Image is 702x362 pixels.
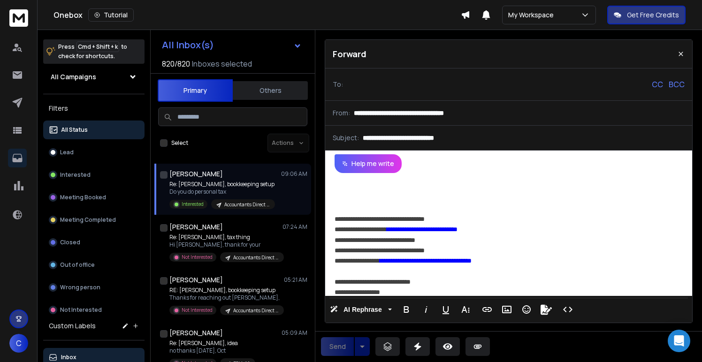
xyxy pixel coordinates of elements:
p: Do you do personal tax [169,188,275,196]
button: Others [233,80,308,101]
button: Meeting Completed [43,211,145,229]
p: Re: [PERSON_NAME], tax thing [169,234,282,241]
button: Italic (⌘I) [417,300,435,319]
p: To: [333,80,343,89]
p: Hi [PERSON_NAME], thank for your [169,241,282,249]
button: Get Free Credits [607,6,686,24]
button: Insert Link (⌘K) [478,300,496,319]
button: Primary [158,79,233,102]
button: Insert Image (⌘P) [498,300,516,319]
p: Meeting Completed [60,216,116,224]
p: Not Interested [60,306,102,314]
p: 05:09 AM [282,329,307,337]
button: Out of office [43,256,145,274]
span: Cmd + Shift + k [76,41,119,52]
button: All Inbox(s) [154,36,309,54]
p: Accountants Direct #1 | AI [224,201,269,208]
button: Emoticons [518,300,535,319]
h1: [PERSON_NAME] [169,222,223,232]
div: Open Intercom Messenger [668,330,690,352]
p: Meeting Booked [60,194,106,201]
p: CC [652,79,663,90]
button: Closed [43,233,145,252]
button: Underline (⌘U) [437,300,455,319]
h1: [PERSON_NAME] [169,169,223,179]
button: Tutorial [88,8,134,22]
h3: Inboxes selected [192,58,252,69]
p: Not Interested [182,307,213,314]
div: Onebox [53,8,461,22]
p: Accountants Direct #1 | AI [233,307,278,314]
h1: All Campaigns [51,72,96,82]
button: Interested [43,166,145,184]
p: Re: [PERSON_NAME], bookkeeping setup [169,181,275,188]
p: Accountants Direct #1 | AI [233,254,278,261]
p: Not Interested [182,254,213,261]
p: BCC [669,79,685,90]
p: Re: [PERSON_NAME], idea [169,339,255,347]
p: RE: [PERSON_NAME], bookkeeping setup [169,287,282,294]
button: Help me write [335,154,402,173]
p: Interested [60,171,91,179]
p: 05:21 AM [284,276,307,284]
button: C [9,334,28,353]
p: Lead [60,149,74,156]
h1: [PERSON_NAME] [169,328,223,338]
button: Code View [559,300,577,319]
h1: All Inbox(s) [162,40,214,50]
p: Thanks for reaching out [PERSON_NAME], [169,294,282,302]
button: Bold (⌘B) [397,300,415,319]
p: Press to check for shortcuts. [58,42,127,61]
p: My Workspace [508,10,557,20]
p: Wrong person [60,284,100,291]
p: From: [333,108,350,118]
button: Signature [537,300,555,319]
button: Lead [43,143,145,162]
p: Subject: [333,133,359,143]
p: Forward [333,47,366,60]
span: 820 / 820 [162,58,190,69]
label: Select [171,139,188,147]
p: Get Free Credits [627,10,679,20]
p: no thanks [DATE], Oct [169,347,255,354]
p: 09:06 AM [281,170,307,178]
span: AI Rephrase [342,306,384,314]
p: Out of office [60,261,95,269]
button: Meeting Booked [43,188,145,207]
p: 07:24 AM [282,223,307,231]
button: Not Interested [43,301,145,319]
button: More Text [457,300,474,319]
button: Wrong person [43,278,145,297]
p: Inbox [61,354,76,361]
button: AI Rephrase [328,300,394,319]
button: All Status [43,121,145,139]
h3: Filters [43,102,145,115]
p: Closed [60,239,80,246]
h1: [PERSON_NAME] [169,275,223,285]
button: All Campaigns [43,68,145,86]
h3: Custom Labels [49,321,96,331]
p: Interested [182,201,204,208]
p: All Status [61,126,88,134]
